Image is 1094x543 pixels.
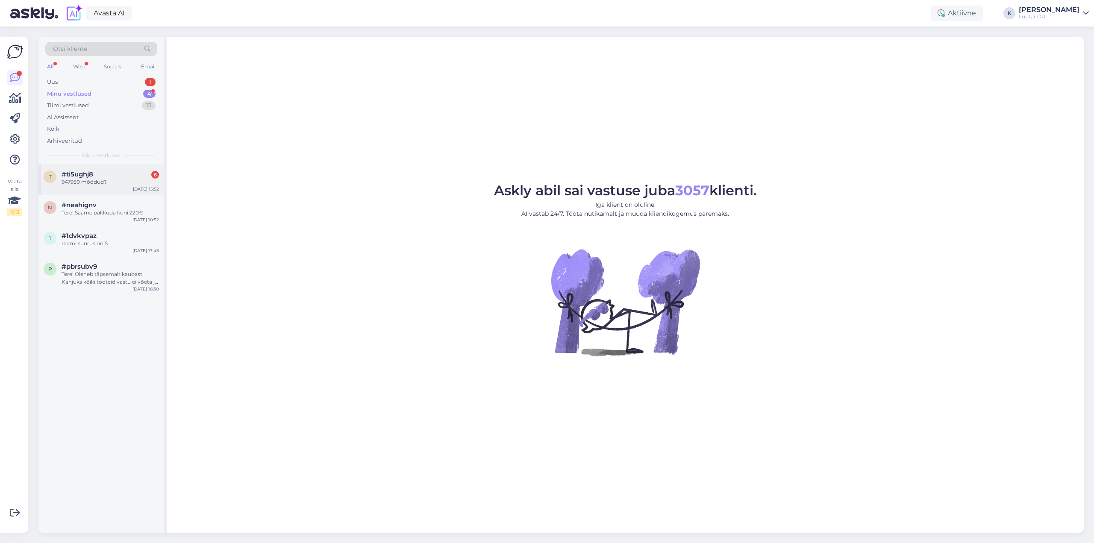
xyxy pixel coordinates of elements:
[45,61,55,72] div: All
[151,171,159,179] div: 6
[132,217,159,223] div: [DATE] 10:52
[65,4,83,22] img: explore-ai
[494,182,757,199] span: Askly abil sai vastuse juba klienti.
[931,6,983,21] div: Aktiivne
[62,178,159,186] div: 947950 mõõdud?
[47,90,91,98] div: Minu vestlused
[86,6,132,21] a: Avasta AI
[142,101,156,110] div: 13
[82,152,121,159] span: Minu vestlused
[102,61,123,72] div: Socials
[1003,7,1015,19] div: K
[49,173,52,180] span: t
[47,113,79,122] div: AI Assistent
[47,125,59,133] div: Kõik
[47,101,89,110] div: Tiimi vestlused
[62,270,159,286] div: Tere! Oleneb täpsemalt kaubast. Kahjuks kõiki tooteid vastu ei võeta ja osadele toodetele pakume ...
[139,61,157,72] div: Email
[132,286,159,292] div: [DATE] 16:30
[62,240,159,247] div: raami suurus on S
[47,78,58,86] div: Uus
[133,186,159,192] div: [DATE] 15:52
[143,90,156,98] div: 4
[48,266,52,272] span: p
[7,178,22,216] div: Vaata siia
[49,235,51,241] span: 1
[132,247,159,254] div: [DATE] 17:43
[62,209,159,217] div: Tere! Saame pakkuda kuni 220€
[675,182,709,199] b: 3057
[62,263,97,270] span: #pbrsubv9
[494,200,757,218] p: Iga klient on oluline. AI vastab 24/7. Tööta nutikamalt ja muuda kliendikogemus paremaks.
[1019,6,1089,20] a: [PERSON_NAME]Luutar OÜ
[62,232,97,240] span: #1dvkvpaz
[1019,13,1079,20] div: Luutar OÜ
[62,201,97,209] span: #neahignv
[53,44,87,53] span: Otsi kliente
[47,137,82,145] div: Arhiveeritud
[71,61,86,72] div: Web
[7,44,23,60] img: Askly Logo
[48,204,52,211] span: n
[1019,6,1079,13] div: [PERSON_NAME]
[7,208,22,216] div: 2 / 3
[145,78,156,86] div: 1
[548,225,702,379] img: No Chat active
[62,170,93,178] span: #ti5ughj8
